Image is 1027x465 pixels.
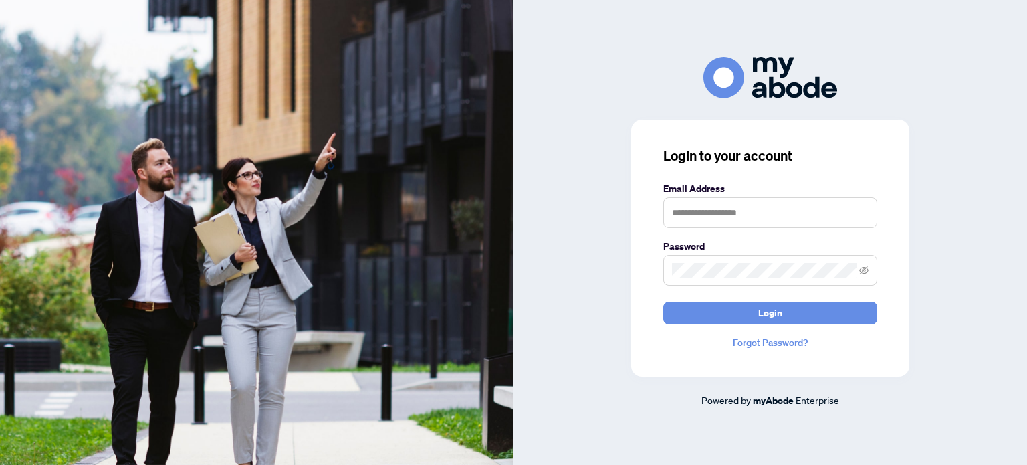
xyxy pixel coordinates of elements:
[663,239,877,254] label: Password
[796,394,839,406] span: Enterprise
[859,266,869,275] span: eye-invisible
[663,335,877,350] a: Forgot Password?
[758,302,782,324] span: Login
[701,394,751,406] span: Powered by
[663,181,877,196] label: Email Address
[753,393,794,408] a: myAbode
[663,147,877,165] h3: Login to your account
[663,302,877,324] button: Login
[703,57,837,98] img: ma-logo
